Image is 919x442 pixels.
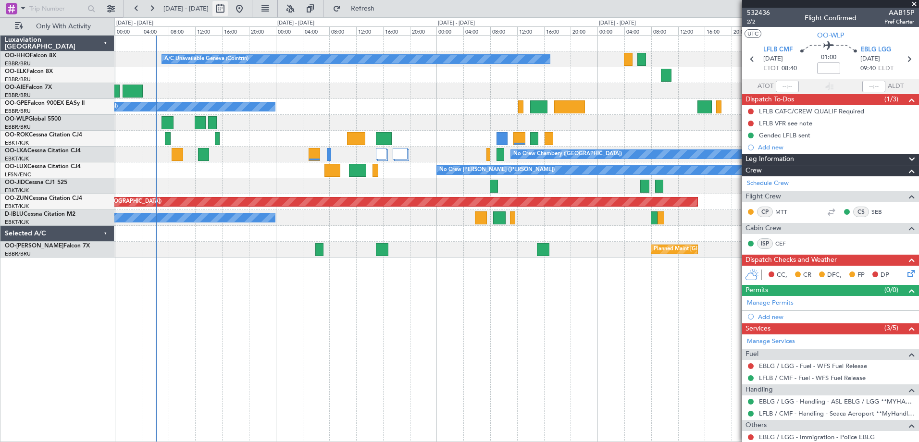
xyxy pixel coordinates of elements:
span: EBLG LGG [860,45,891,55]
div: 20:00 [732,26,758,35]
span: ATOT [758,82,773,91]
span: Dispatch To-Dos [745,94,794,105]
a: LFSN/ENC [5,171,31,178]
span: AAB15P [884,8,914,18]
span: Crew [745,165,762,176]
a: OO-[PERSON_NAME]Falcon 7X [5,243,90,249]
div: 12:00 [517,26,544,35]
span: Flight Crew [745,191,781,202]
span: Only With Activity [25,23,101,30]
a: LFLB / CMF - Fuel - WFS Fuel Release [759,374,866,382]
span: CR [803,270,811,280]
div: 08:00 [651,26,678,35]
div: 20:00 [571,26,597,35]
span: OO-GPE [5,100,27,106]
span: Services [745,323,770,334]
a: D-IBLUCessna Citation M2 [5,211,75,217]
a: EBLG / LGG - Fuel - WFS Fuel Release [759,362,867,370]
a: OO-GPEFalcon 900EX EASy II [5,100,85,106]
span: [DATE] - [DATE] [163,4,209,13]
div: [DATE] - [DATE] [438,19,475,27]
a: EBBR/BRU [5,76,31,83]
div: 04:00 [303,26,330,35]
a: Manage Services [747,337,795,346]
a: EBKT/KJK [5,139,29,147]
span: 09:40 [860,64,876,74]
span: DP [881,270,889,280]
div: 00:00 [597,26,624,35]
div: 16:00 [222,26,249,35]
div: 08:00 [490,26,517,35]
a: OO-JIDCessna CJ1 525 [5,180,67,185]
span: (3/5) [884,323,898,333]
a: EBKT/KJK [5,155,29,162]
span: (0/0) [884,285,898,295]
div: 16:00 [544,26,571,35]
span: CC, [777,270,787,280]
a: EBBR/BRU [5,250,31,258]
div: 04:00 [624,26,651,35]
span: Fuel [745,349,758,360]
span: OO-ROK [5,132,29,138]
span: ELDT [878,64,894,74]
div: 00:00 [115,26,142,35]
a: EBBR/BRU [5,92,31,99]
div: Add new [758,143,914,151]
button: UTC [745,29,761,38]
span: OO-AIE [5,85,25,90]
a: OO-AIEFalcon 7X [5,85,52,90]
span: OO-WLP [817,30,844,40]
a: EBLG / LGG - Handling - ASL EBLG / LGG **MYHANDLING** [759,397,914,405]
div: Gendec LFLB sent [759,131,810,139]
div: ISP [757,238,773,249]
div: Add new [758,313,914,321]
button: Refresh [328,1,386,16]
span: OO-LXA [5,148,27,154]
span: DFC, [827,270,842,280]
a: OO-ZUNCessna Citation CJ4 [5,196,82,201]
div: 20:00 [410,26,437,35]
span: OO-HHO [5,53,30,59]
span: Refresh [343,5,383,12]
div: A/C Unavailable Geneva (Cointrin) [164,52,248,66]
button: Only With Activity [11,19,104,34]
div: 16:00 [705,26,732,35]
div: 00:00 [436,26,463,35]
div: 08:00 [329,26,356,35]
div: No Crew Chambery ([GEOGRAPHIC_DATA]) [513,147,622,161]
span: ETOT [763,64,779,74]
span: 08:40 [782,64,797,74]
div: CS [853,207,869,217]
div: LFLB CAT-C/CREW QUALIF Required [759,107,864,115]
a: MTT [775,208,797,216]
div: [DATE] - [DATE] [599,19,636,27]
span: OO-JID [5,180,25,185]
span: 532436 [747,8,770,18]
div: CP [757,207,773,217]
span: [DATE] [763,54,783,64]
a: OO-ROKCessna Citation CJ4 [5,132,82,138]
div: [DATE] - [DATE] [116,19,153,27]
span: 01:00 [821,53,836,62]
a: OO-LXACessna Citation CJ4 [5,148,81,154]
span: [DATE] [860,54,880,64]
input: Trip Number [29,1,85,16]
span: ALDT [888,82,904,91]
span: (1/3) [884,94,898,104]
div: 08:00 [169,26,196,35]
div: 00:00 [276,26,303,35]
span: 2/2 [747,18,770,26]
span: OO-LUX [5,164,27,170]
span: OO-ZUN [5,196,29,201]
div: 04:00 [463,26,490,35]
div: Planned Maint [GEOGRAPHIC_DATA] ([GEOGRAPHIC_DATA] National) [654,242,828,257]
div: 12:00 [195,26,222,35]
span: Handling [745,384,773,395]
a: EBKT/KJK [5,203,29,210]
input: --:-- [776,81,799,92]
div: No Crew [PERSON_NAME] ([PERSON_NAME]) [439,163,555,177]
div: LFLB VFR see note [759,119,812,127]
a: Manage Permits [747,298,794,308]
div: [DATE] - [DATE] [277,19,314,27]
a: EBLG / LGG - Immigration - Police EBLG [759,433,875,441]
